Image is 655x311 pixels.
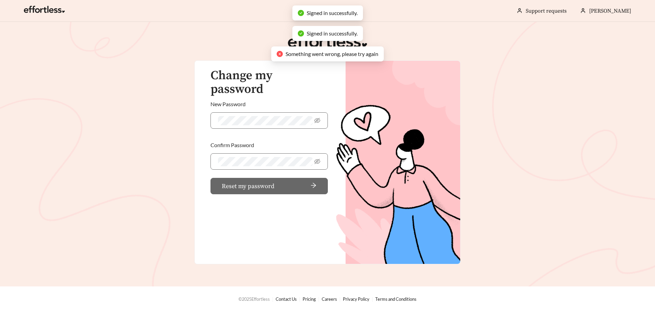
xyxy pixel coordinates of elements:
[286,51,378,57] span: Something went wrong, please try again
[210,69,328,96] h3: Change my password
[307,10,358,16] span: Signed in successfully.
[218,116,313,125] input: New Password
[526,8,567,14] a: Support requests
[218,157,313,166] input: Confirm Password
[307,30,358,37] span: Signed in successfully.
[375,296,417,302] a: Terms and Conditions
[298,10,304,16] span: check-circle
[298,30,304,37] span: check-circle
[276,296,297,302] a: Contact Us
[314,117,320,124] span: eye-invisible
[277,51,283,57] span: close-circle
[303,296,316,302] a: Pricing
[210,96,246,112] label: New Password
[322,296,337,302] a: Careers
[238,296,270,302] span: © 2025 Effortless
[589,8,631,14] span: [PERSON_NAME]
[314,158,320,165] span: eye-invisible
[343,296,369,302] a: Privacy Policy
[210,137,254,153] label: Confirm Password
[210,178,328,194] button: Reset my passwordarrow-right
